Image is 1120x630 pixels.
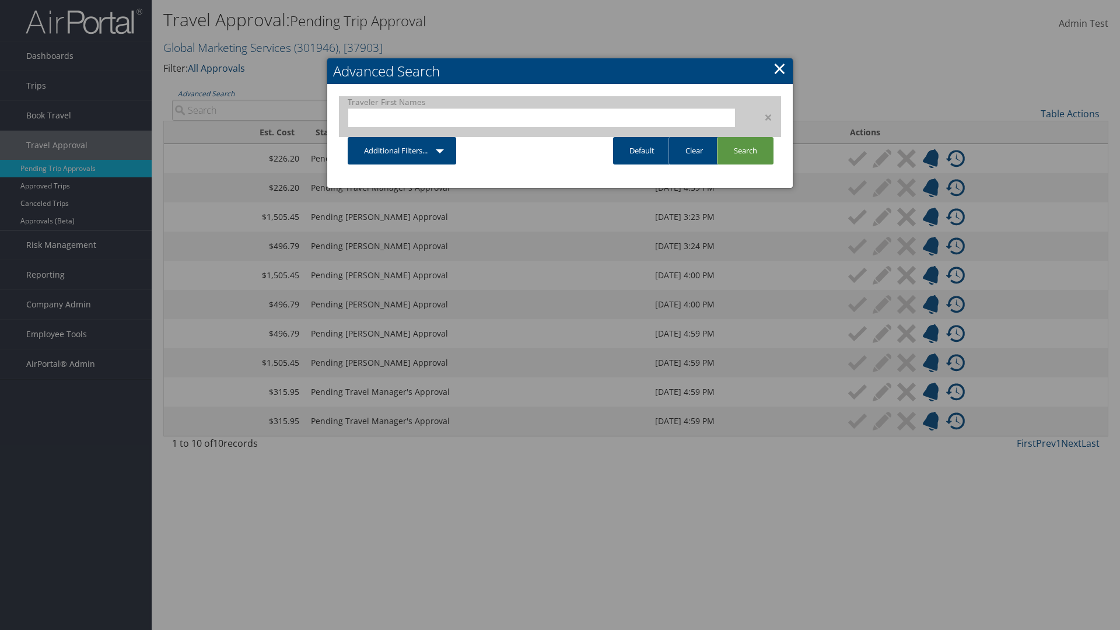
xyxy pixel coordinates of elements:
[348,96,736,108] label: Traveler First Names
[744,110,781,124] div: ×
[327,58,793,84] h2: Advanced Search
[717,137,773,164] a: Search
[668,137,719,164] a: Clear
[348,137,456,164] a: Additional Filters...
[613,137,671,164] a: Default
[773,57,786,80] a: Close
